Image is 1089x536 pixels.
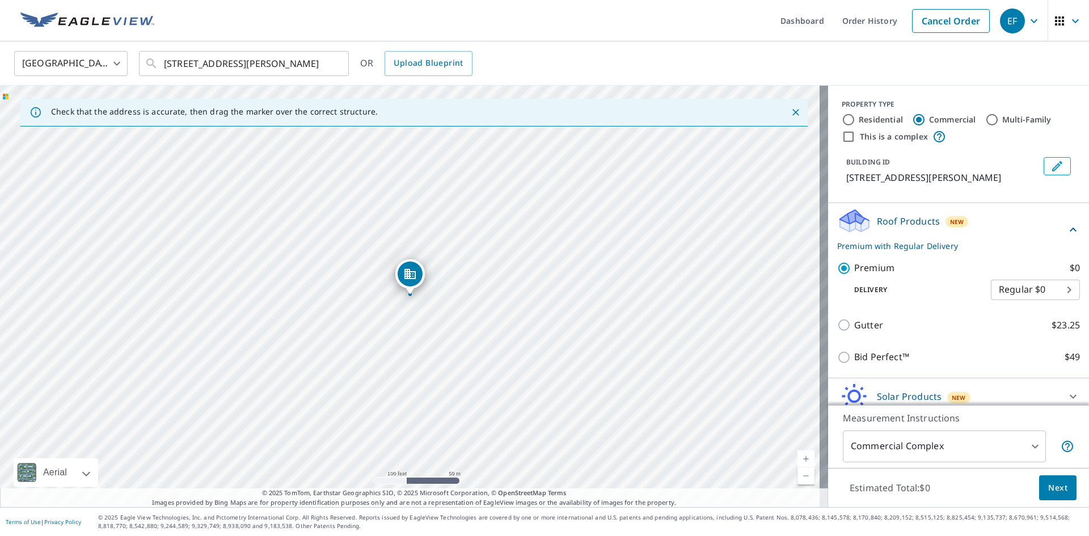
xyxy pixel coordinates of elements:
[860,131,928,142] label: This is a complex
[1065,350,1080,364] p: $49
[950,217,964,226] span: New
[1048,481,1067,495] span: Next
[842,99,1075,109] div: PROPERTY TYPE
[1039,475,1077,501] button: Next
[846,157,890,167] p: BUILDING ID
[912,9,990,33] a: Cancel Order
[788,105,803,120] button: Close
[20,12,154,29] img: EV Logo
[837,285,991,295] p: Delivery
[498,488,546,497] a: OpenStreetMap
[1070,261,1080,275] p: $0
[1044,157,1071,175] button: Edit building 1
[854,261,894,275] p: Premium
[859,114,903,125] label: Residential
[877,214,940,228] p: Roof Products
[14,48,128,79] div: [GEOGRAPHIC_DATA]
[877,390,942,403] p: Solar Products
[1061,440,1074,453] span: Each building may require a separate measurement report; if so, your account will be billed per r...
[394,56,463,70] span: Upload Blueprint
[929,114,976,125] label: Commercial
[164,48,326,79] input: Search by address or latitude-longitude
[854,318,883,332] p: Gutter
[837,383,1080,410] div: Solar ProductsNew
[44,518,81,526] a: Privacy Policy
[837,240,1066,252] p: Premium with Regular Delivery
[6,518,81,525] p: |
[854,350,909,364] p: Bid Perfect™
[797,467,814,484] a: Current Level 18, Zoom Out
[395,259,425,294] div: Dropped pin, building 1, Commercial property, 1001 Lee Wagener Blvd Fort Lauderdale, FL 33315
[1000,9,1025,33] div: EF
[1002,114,1052,125] label: Multi-Family
[98,513,1083,530] p: © 2025 Eagle View Technologies, Inc. and Pictometry International Corp. All Rights Reserved. Repo...
[360,51,472,76] div: OR
[1052,318,1080,332] p: $23.25
[841,475,939,500] p: Estimated Total: $0
[14,458,98,487] div: Aerial
[846,171,1039,184] p: [STREET_ADDRESS][PERSON_NAME]
[843,411,1074,425] p: Measurement Instructions
[797,450,814,467] a: Current Level 18, Zoom In
[51,107,378,117] p: Check that the address is accurate, then drag the marker over the correct structure.
[385,51,472,76] a: Upload Blueprint
[548,488,567,497] a: Terms
[40,458,70,487] div: Aerial
[843,431,1046,462] div: Commercial Complex
[991,274,1080,306] div: Regular $0
[952,393,966,402] span: New
[6,518,41,526] a: Terms of Use
[262,488,567,498] span: © 2025 TomTom, Earthstar Geographics SIO, © 2025 Microsoft Corporation, ©
[837,208,1080,252] div: Roof ProductsNewPremium with Regular Delivery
